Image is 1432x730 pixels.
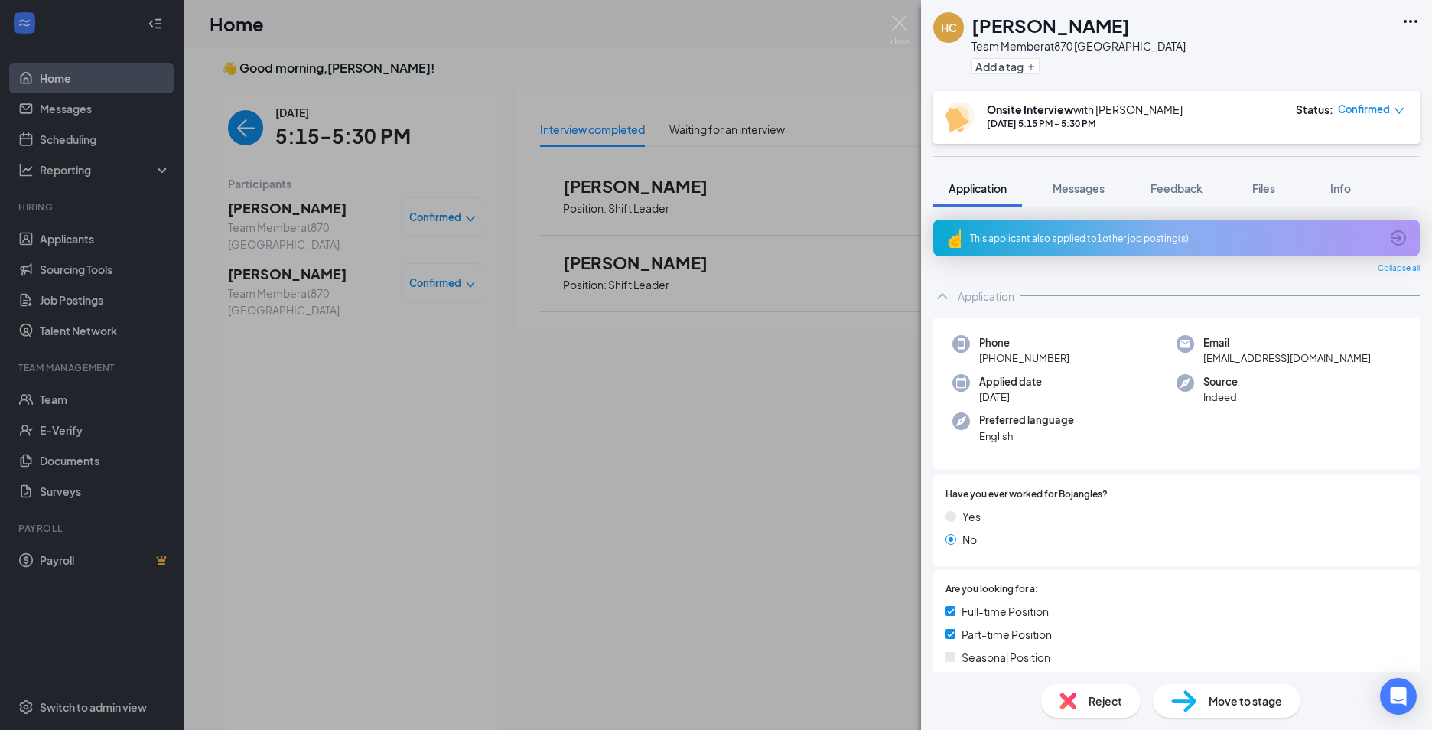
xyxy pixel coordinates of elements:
span: Phone [979,335,1069,350]
b: Onsite Interview [987,103,1073,116]
span: Yes [962,508,981,525]
span: Preferred language [979,412,1074,428]
span: Indeed [1203,389,1238,405]
div: Open Intercom Messenger [1380,678,1417,715]
div: Team Member at 870 [GEOGRAPHIC_DATA] [971,38,1186,54]
div: with [PERSON_NAME] [987,102,1183,117]
div: HC [941,20,957,35]
span: Move to stage [1209,693,1282,709]
svg: ChevronUp [933,287,952,305]
span: Are you looking for a: [945,582,1038,597]
span: Applied date [979,374,1042,389]
div: This applicant also applied to 1 other job posting(s) [970,232,1380,245]
div: Application [958,288,1014,304]
span: Application [949,181,1007,195]
span: Seasonal Position [962,649,1050,666]
span: down [1394,106,1404,116]
span: Info [1330,181,1351,195]
span: Confirmed [1338,102,1390,117]
span: Source [1203,374,1238,389]
svg: ArrowCircle [1389,229,1408,247]
span: Part-time Position [962,626,1052,643]
span: Reject [1089,693,1122,709]
span: Messages [1053,181,1105,195]
span: No [962,531,977,548]
span: Have you ever worked for Bojangles? [945,487,1108,502]
div: Status : [1296,102,1333,117]
span: English [979,429,1074,444]
span: [DATE] [979,389,1042,405]
span: [PHONE_NUMBER] [979,350,1069,366]
h1: [PERSON_NAME] [971,12,1130,38]
span: Files [1252,181,1275,195]
span: [EMAIL_ADDRESS][DOMAIN_NAME] [1203,350,1371,366]
span: Full-time Position [962,603,1049,620]
div: [DATE] 5:15 PM - 5:30 PM [987,117,1183,130]
svg: Plus [1027,62,1036,71]
span: Email [1203,335,1371,350]
span: Collapse all [1378,262,1420,275]
button: PlusAdd a tag [971,58,1040,74]
svg: Ellipses [1401,12,1420,31]
span: Feedback [1150,181,1203,195]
